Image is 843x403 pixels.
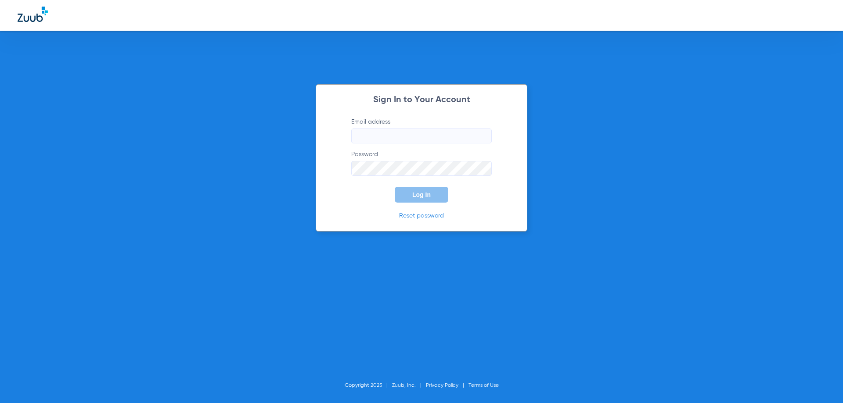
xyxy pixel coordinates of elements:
img: Zuub Logo [18,7,48,22]
a: Terms of Use [468,383,499,388]
input: Password [351,161,492,176]
li: Zuub, Inc. [392,381,426,390]
span: Log In [412,191,431,198]
button: Log In [395,187,448,203]
h2: Sign In to Your Account [338,96,505,104]
li: Copyright 2025 [345,381,392,390]
label: Email address [351,118,492,143]
label: Password [351,150,492,176]
a: Privacy Policy [426,383,458,388]
a: Reset password [399,213,444,219]
input: Email address [351,128,492,143]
